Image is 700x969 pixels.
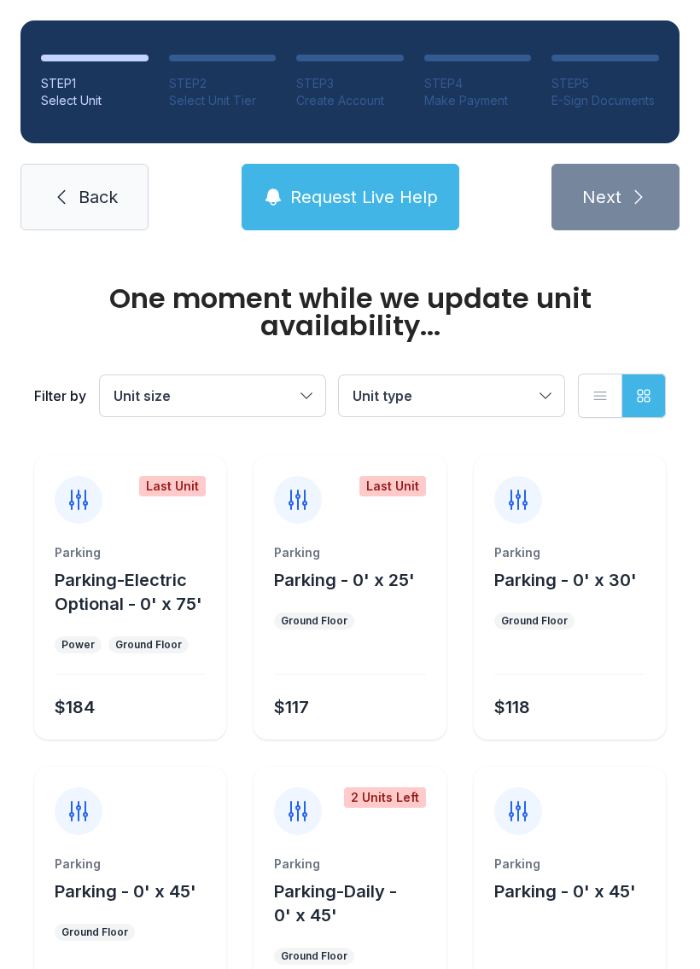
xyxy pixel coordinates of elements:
[290,185,438,209] span: Request Live Help
[494,881,636,902] span: Parking - 0' x 45'
[274,856,425,873] div: Parking
[296,75,404,92] div: STEP 3
[61,638,95,652] div: Power
[139,476,206,496] div: Last Unit
[79,185,118,209] span: Back
[55,856,206,873] div: Parking
[274,695,309,719] div: $117
[274,881,397,925] span: Parking-Daily - 0' x 45'
[296,92,404,109] div: Create Account
[274,879,439,927] button: Parking-Daily - 0' x 45'
[55,695,95,719] div: $184
[424,75,532,92] div: STEP 4
[55,544,206,561] div: Parking
[55,570,202,614] span: Parking-Electric Optional - 0' x 75'
[55,881,196,902] span: Parking - 0' x 45'
[494,879,636,903] button: Parking - 0' x 45'
[115,638,182,652] div: Ground Floor
[41,92,149,109] div: Select Unit
[353,387,412,404] span: Unit type
[169,75,277,92] div: STEP 2
[55,879,196,903] button: Parking - 0' x 45'
[169,92,277,109] div: Select Unit Tier
[494,568,637,592] button: Parking - 0' x 30'
[424,92,532,109] div: Make Payment
[114,387,171,404] span: Unit size
[281,949,347,963] div: Ground Floor
[274,568,415,592] button: Parking - 0' x 25'
[34,285,666,339] div: One moment while we update unit availability...
[55,568,219,616] button: Parking-Electric Optional - 0' x 75'
[501,614,568,628] div: Ground Floor
[339,375,564,416] button: Unit type
[281,614,347,628] div: Ground Floor
[61,925,128,939] div: Ground Floor
[494,570,637,590] span: Parking - 0' x 30'
[41,75,149,92] div: STEP 1
[494,544,645,561] div: Parking
[359,476,426,496] div: Last Unit
[494,856,645,873] div: Parking
[551,92,659,109] div: E-Sign Documents
[551,75,659,92] div: STEP 5
[274,570,415,590] span: Parking - 0' x 25'
[100,375,325,416] button: Unit size
[582,185,621,209] span: Next
[494,695,530,719] div: $118
[344,787,426,808] div: 2 Units Left
[34,386,86,406] div: Filter by
[274,544,425,561] div: Parking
